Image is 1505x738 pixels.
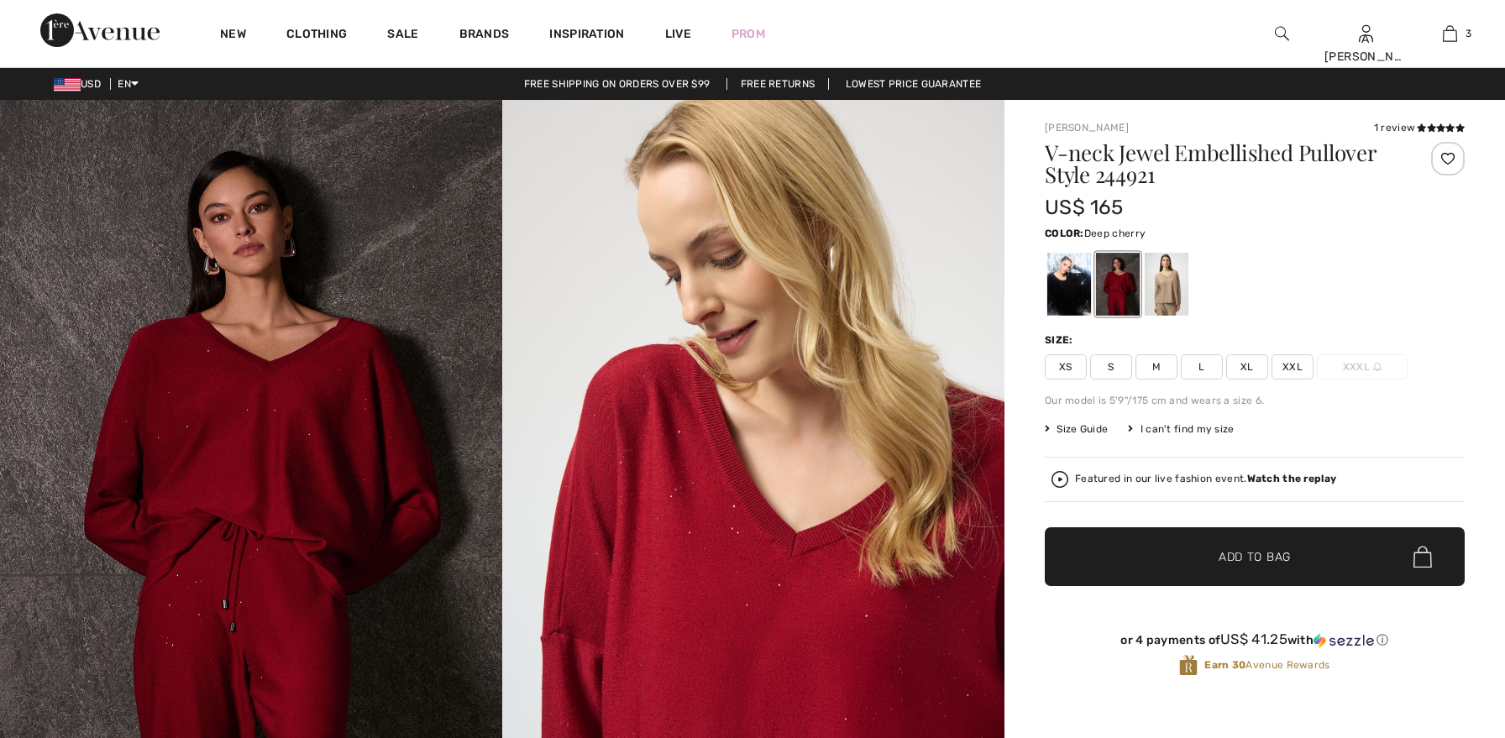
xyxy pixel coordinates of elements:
[286,27,347,44] a: Clothing
[1374,120,1465,135] div: 1 review
[118,78,139,90] span: EN
[726,78,830,90] a: Free Returns
[1443,24,1457,44] img: My Bag
[1045,527,1465,586] button: Add to Bag
[1220,631,1287,647] span: US$ 41.25
[1135,354,1177,379] span: M
[1373,363,1382,371] img: ring-m.svg
[732,25,765,43] a: Prom
[1045,228,1084,239] span: Color:
[1045,354,1087,379] span: XS
[1359,25,1373,41] a: Sign In
[1219,548,1291,566] span: Add to Bag
[1045,196,1123,219] span: US$ 165
[1045,631,1465,654] div: or 4 payments ofUS$ 41.25withSezzle Click to learn more about Sezzle
[1396,612,1488,654] iframe: Opens a widget where you can chat to one of our agents
[1324,30,1407,65] div: A [PERSON_NAME]
[1045,631,1465,648] div: or 4 payments of with
[1179,654,1198,677] img: Avenue Rewards
[1359,24,1373,44] img: My Info
[1204,657,1329,673] span: Avenue Rewards
[54,78,81,92] img: US Dollar
[1247,473,1337,484] strong: Watch the replay
[1181,354,1223,379] span: L
[1466,26,1471,41] span: 3
[1045,332,1077,348] div: Size:
[387,27,418,44] a: Sale
[832,78,995,90] a: Lowest Price Guarantee
[1096,253,1140,316] div: Deep cherry
[1084,228,1146,239] span: Deep cherry
[40,13,160,47] img: 1ère Avenue
[1413,546,1432,568] img: Bag.svg
[1128,421,1234,437] div: I can't find my size
[1145,253,1188,316] div: Fawn
[1408,24,1491,44] a: 3
[1051,471,1068,488] img: Watch the replay
[1226,354,1268,379] span: XL
[549,27,624,44] span: Inspiration
[54,78,107,90] span: USD
[665,25,691,43] a: Live
[1045,142,1395,186] h1: V-neck Jewel Embellished Pullover Style 244921
[220,27,246,44] a: New
[1075,474,1336,484] div: Featured in our live fashion event.
[1045,393,1465,408] div: Our model is 5'9"/175 cm and wears a size 6.
[1272,354,1314,379] span: XXL
[1314,633,1374,648] img: Sezzle
[1317,354,1408,379] span: XXXL
[511,78,724,90] a: Free shipping on orders over $99
[1045,122,1129,133] a: [PERSON_NAME]
[1275,24,1289,44] img: search the website
[459,27,510,44] a: Brands
[1204,659,1245,671] strong: Earn 30
[1047,253,1091,316] div: Black
[1045,421,1108,437] span: Size Guide
[1090,354,1132,379] span: S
